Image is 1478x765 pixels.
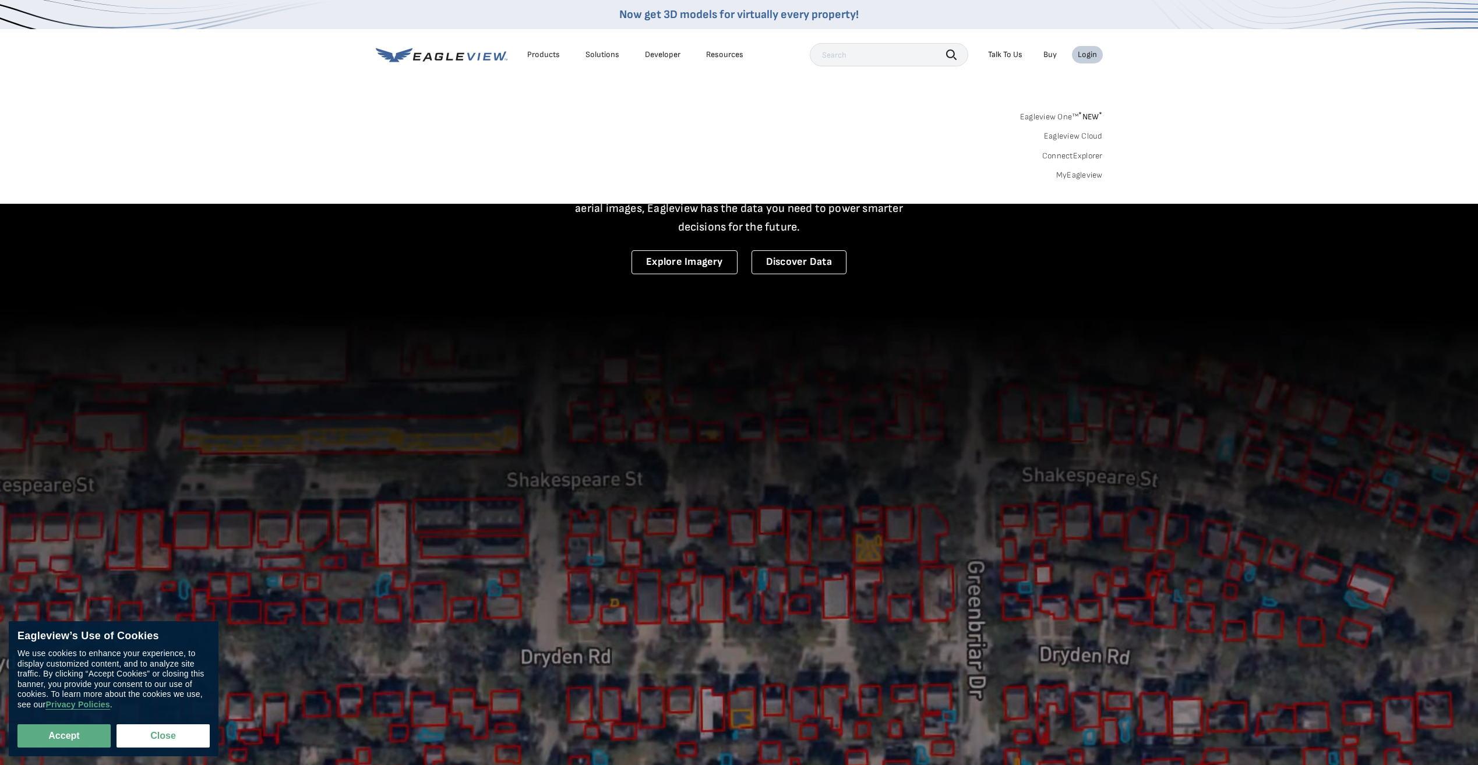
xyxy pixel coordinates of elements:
span: NEW [1078,112,1102,122]
input: Search [810,43,968,66]
button: Close [117,724,210,748]
div: Products [527,49,560,60]
a: Buy [1043,49,1057,60]
a: Discover Data [752,250,846,274]
a: Eagleview Cloud [1044,131,1103,141]
a: Explore Imagery [632,250,738,274]
a: MyEagleview [1056,170,1103,180]
div: Login [1078,49,1097,60]
div: Resources [706,49,743,60]
div: Eagleview’s Use of Cookies [17,630,210,643]
button: Accept [17,724,111,748]
div: Solutions [585,49,619,60]
div: We use cookies to enhance your experience, to display customized content, and to analyze site tra... [17,649,210,710]
p: A new era starts here. Built on more than 3.5 billion high-resolution aerial images, Eagleview ha... [561,180,918,236]
a: Developer [645,49,680,60]
div: Talk To Us [988,49,1022,60]
a: ConnectExplorer [1042,151,1103,161]
a: Privacy Policies [45,700,110,710]
a: Now get 3D models for virtually every property! [619,8,859,22]
a: Eagleview One™*NEW* [1020,108,1103,122]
